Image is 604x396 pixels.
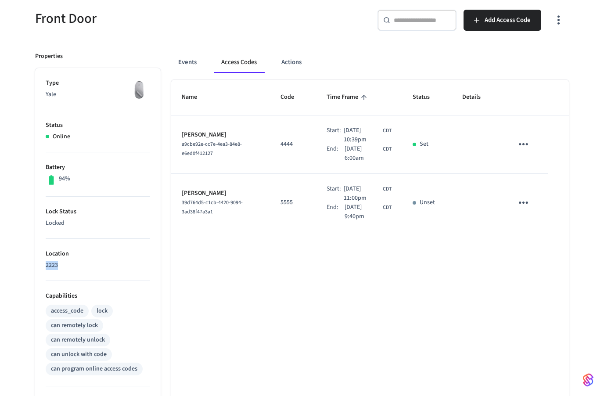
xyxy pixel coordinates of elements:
p: Set [420,140,428,149]
p: Location [46,250,150,259]
p: 94% [59,175,70,184]
img: August Wifi Smart Lock 3rd Gen, Silver, Front [128,79,150,101]
p: Capabilities [46,292,150,301]
div: End: [327,203,344,222]
span: Time Frame [327,91,370,104]
h5: Front Door [35,10,297,28]
button: Add Access Code [464,10,541,31]
div: America/Chicago [344,185,392,203]
div: Start: [327,126,344,145]
p: [PERSON_NAME] [182,189,259,198]
table: sticky table [171,80,569,232]
div: End: [327,145,345,163]
p: Properties [35,52,63,61]
div: can program online access codes [51,365,137,374]
div: lock [97,307,108,316]
span: Add Access Code [485,15,531,26]
div: ant example [171,52,569,73]
div: America/Chicago [345,145,392,163]
p: [PERSON_NAME] [182,131,259,140]
div: America/Chicago [344,126,392,145]
p: 2223 [46,261,150,270]
p: 4444 [280,140,306,149]
span: CDT [383,127,392,135]
span: [DATE] 11:00pm [344,185,381,203]
div: can unlock with code [51,350,107,360]
span: Details [462,91,492,104]
span: [DATE] 10:39pm [344,126,381,145]
img: SeamLogoGradient.69752ec5.svg [583,373,593,387]
p: Yale [46,90,150,100]
div: can remotely lock [51,321,98,331]
div: Start: [327,185,344,203]
p: 5555 [280,198,306,208]
p: Battery [46,163,150,173]
span: 39d764d5-c1cb-4420-9094-3ad38f47a3a1 [182,199,243,216]
div: America/Chicago [345,203,392,222]
span: a9cbe92e-cc7e-4ea3-84e8-e6ed0f412127 [182,141,242,158]
p: Locked [46,219,150,228]
p: Online [53,133,70,142]
p: Lock Status [46,208,150,217]
p: Status [46,121,150,130]
span: CDT [383,146,392,154]
button: Access Codes [214,52,264,73]
span: CDT [383,186,392,194]
span: [DATE] 6:00am [345,145,381,163]
p: Type [46,79,150,88]
span: CDT [383,204,392,212]
div: access_code [51,307,83,316]
p: Unset [420,198,435,208]
span: Status [413,91,441,104]
span: Name [182,91,209,104]
button: Events [171,52,204,73]
span: [DATE] 9:40pm [345,203,381,222]
span: Code [280,91,306,104]
button: Actions [274,52,309,73]
div: can remotely unlock [51,336,105,345]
